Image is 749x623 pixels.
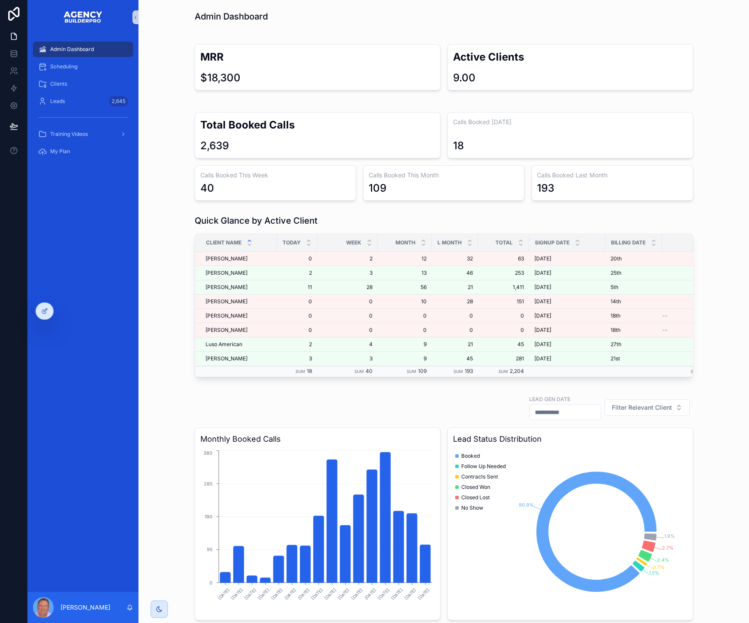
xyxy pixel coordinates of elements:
a: 5th [611,284,657,291]
a: Training Videos [33,126,133,142]
a: [PERSON_NAME] [206,298,272,305]
a: 0 [383,327,427,334]
span: 20th [611,255,622,262]
span: 21 [437,284,473,291]
a: $2,500 [662,270,717,276]
span: Filter Relevant Client [612,403,672,412]
tspan: 380 [203,450,212,456]
a: 45 [483,341,524,348]
tspan: 1.5% [649,570,659,576]
span: 18 [307,368,312,374]
span: [DATE] [534,355,551,362]
span: Booked [461,453,480,459]
span: 25th [611,270,621,276]
div: scrollable content [28,35,138,172]
a: My Plan [33,144,133,159]
div: $18,300 [200,71,241,85]
a: $2,500 [662,255,717,262]
span: 21st [611,355,620,362]
h3: Calls Booked This Week [200,171,350,180]
a: 0 [282,255,312,262]
span: Signup Date [535,239,569,246]
h2: MRR [200,50,435,64]
span: 2 [322,255,373,262]
small: Sum [498,369,508,374]
span: [PERSON_NAME] [206,327,248,334]
small: Sum [296,369,305,374]
small: Sum [453,369,463,374]
a: 0 [383,312,427,319]
a: 13 [383,270,427,276]
div: 18 [453,139,464,153]
span: 151 [483,298,524,305]
span: 11 [282,284,312,291]
span: 2 [282,341,312,348]
a: 28 [322,284,373,291]
span: [PERSON_NAME] [206,255,248,262]
a: 0 [437,327,473,334]
a: 1,411 [483,284,524,291]
div: 193 [537,181,554,195]
a: 0 [322,298,373,305]
div: 9.00 [453,71,476,85]
a: 32 [437,255,473,262]
span: 18th [611,327,620,334]
h3: Monthly Booked Calls [200,433,435,445]
span: Follow Up Needed [461,463,506,470]
h2: Active Clients [453,50,688,64]
span: 0 [437,312,473,319]
a: 10 [383,298,427,305]
a: 18th [611,327,657,334]
a: 0 [322,327,373,334]
div: 2,639 [200,139,229,153]
a: 2 [282,270,312,276]
span: My Plan [50,148,70,155]
tspan: 0.7% [653,565,664,570]
span: $2,500 [662,298,717,305]
span: Month [395,239,415,246]
span: Contracts Sent [461,473,498,480]
a: 21st [611,355,657,362]
span: 9 [383,341,427,348]
span: Leads [50,98,65,105]
span: Today [283,239,301,246]
text: [DATE] [310,588,323,601]
text: [DATE] [337,588,350,601]
tspan: 2.7% [662,545,673,551]
tspan: 95 [207,547,212,552]
text: [DATE] [390,588,403,601]
a: Leads2,645 [33,93,133,109]
h3: Calls Booked Last Month [537,171,687,180]
a: 14th [611,298,657,305]
button: Select Button [604,399,690,416]
span: [PERSON_NAME] [206,298,248,305]
span: [DATE] [534,327,551,334]
span: $2,500 [662,341,717,348]
a: Luso American [206,341,272,348]
div: chart [453,449,688,615]
a: 20th [611,255,657,262]
text: [DATE] [283,588,297,601]
a: 46 [437,270,473,276]
a: 12 [383,255,427,262]
span: Admin Dashboard [50,46,94,53]
span: -- [662,312,668,319]
text: [DATE] [217,588,230,601]
h1: Quick Glance by Active Client [195,215,318,227]
a: 45 [437,355,473,362]
h2: Total Booked Calls [200,118,435,132]
span: 3 [282,355,312,362]
a: [DATE] [534,355,600,362]
h3: Calls Booked This Month [369,171,519,180]
span: [DATE] [534,298,551,305]
tspan: 90.9% [519,502,534,508]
